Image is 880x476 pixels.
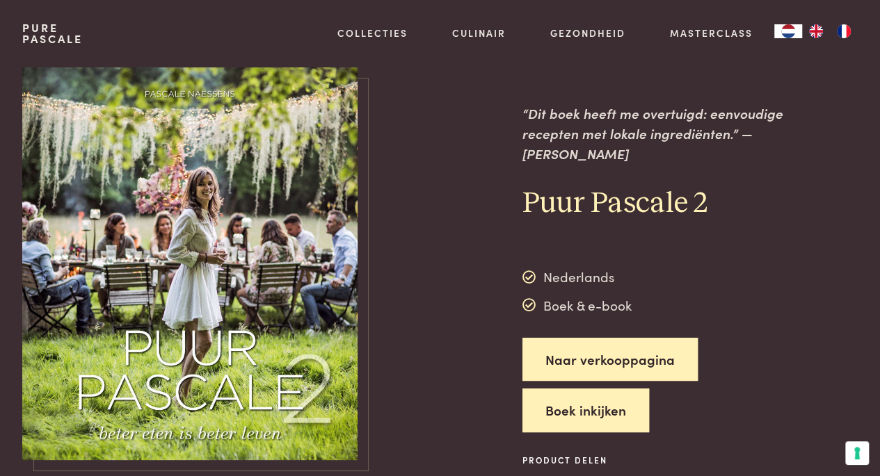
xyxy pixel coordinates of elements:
[845,441,869,465] button: Uw voorkeuren voor toestemming voor trackingtechnologieën
[522,295,632,315] div: Boek & e-book
[550,26,625,40] a: Gezondheid
[522,267,632,288] div: Nederlands
[522,104,786,163] p: “Dit boek heeft me overtuigd: eenvoudige recepten met lokale ingrediënten.” — [PERSON_NAME]
[669,26,752,40] a: Masterclass
[337,26,408,40] a: Collecties
[522,186,786,222] h2: Puur Pascale 2
[774,24,802,38] a: NL
[452,26,506,40] a: Culinair
[830,24,858,38] a: FR
[774,24,858,38] aside: Language selected: Nederlands
[802,24,830,38] a: EN
[22,67,358,460] img: https://admin.purepascale.com/wp-content/uploads/2022/12/pascale-naessens-puur-pascale-2.jpeg
[522,454,623,466] span: Product delen
[774,24,802,38] div: Language
[522,388,649,432] button: Boek inkijken
[802,24,858,38] ul: Language list
[22,22,83,44] a: PurePascale
[522,338,698,381] a: Naar verkooppagina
